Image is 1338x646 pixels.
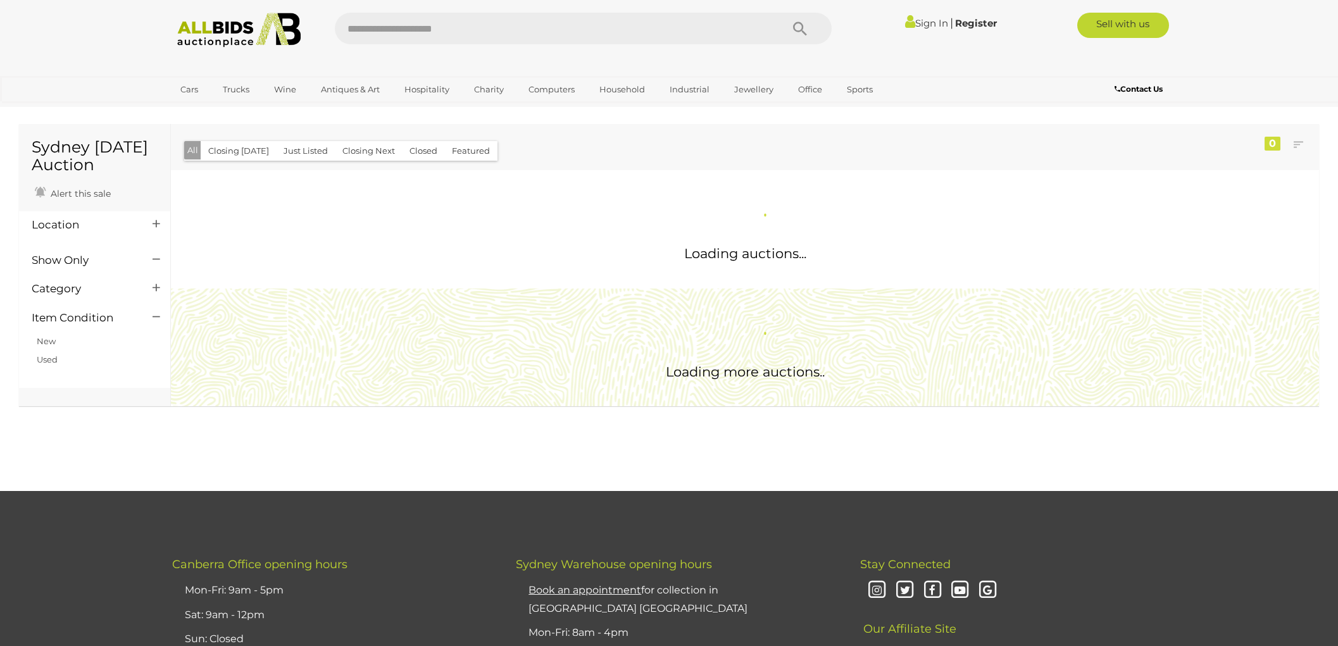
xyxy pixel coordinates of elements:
a: Used [37,354,58,364]
a: Sign In [905,17,948,29]
i: Facebook [922,580,944,602]
h4: Show Only [32,254,134,266]
a: Hospitality [396,79,458,100]
a: Jewellery [726,79,782,100]
a: [GEOGRAPHIC_DATA] [172,100,278,121]
a: Cars [172,79,206,100]
h4: Item Condition [32,312,134,324]
button: Search [768,13,832,44]
a: Office [790,79,830,100]
a: Industrial [661,79,718,100]
a: Book an appointmentfor collection in [GEOGRAPHIC_DATA] [GEOGRAPHIC_DATA] [528,584,747,614]
span: Loading auctions... [684,245,806,261]
button: All [184,141,201,159]
h1: Sydney [DATE] Auction [32,139,158,173]
span: Loading more auctions.. [666,364,825,380]
img: Allbids.com.au [170,13,308,47]
span: Sydney Warehouse opening hours [516,557,712,571]
li: Mon-Fri: 8am - 4pm [525,621,828,645]
a: Household [591,79,653,100]
button: Featured [444,141,497,161]
h4: Category [32,283,134,295]
span: Stay Connected [860,557,951,571]
i: Twitter [894,580,916,602]
h4: Location [32,219,134,231]
button: Closing Next [335,141,403,161]
i: Instagram [866,580,889,602]
a: New [37,336,56,346]
span: | [950,16,953,30]
a: Sell with us [1077,13,1169,38]
button: Just Listed [276,141,335,161]
button: Closing [DATE] [201,141,277,161]
u: Book an appointment [528,584,641,596]
a: Contact Us [1115,82,1166,96]
a: Register [955,17,997,29]
i: Youtube [949,580,972,602]
li: Sat: 9am - 12pm [182,603,484,628]
a: Wine [266,79,304,100]
a: Trucks [215,79,258,100]
a: Charity [466,79,512,100]
div: 0 [1265,137,1280,151]
a: Alert this sale [32,183,114,202]
b: Contact Us [1115,84,1163,94]
li: Mon-Fri: 9am - 5pm [182,578,484,603]
i: Google [977,580,999,602]
a: Sports [839,79,881,100]
span: Our Affiliate Site [860,603,956,636]
span: Canberra Office opening hours [172,557,347,571]
a: Computers [520,79,583,100]
button: Closed [402,141,445,161]
a: Antiques & Art [313,79,388,100]
span: Alert this sale [47,188,111,199]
